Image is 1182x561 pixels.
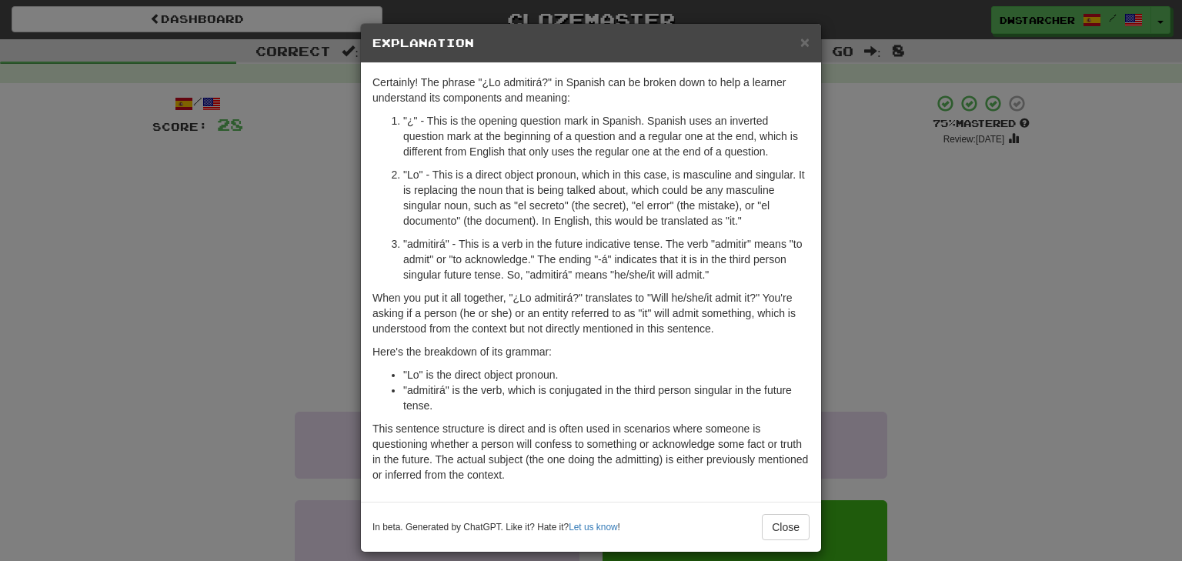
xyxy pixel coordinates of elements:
p: When you put it all together, "¿Lo admitirá?" translates to "Will he/she/it admit it?" You're ask... [372,290,810,336]
button: Close [762,514,810,540]
small: In beta. Generated by ChatGPT. Like it? Hate it? ! [372,521,620,534]
li: "admitirá" is the verb, which is conjugated in the third person singular in the future tense. [403,382,810,413]
span: × [800,33,810,51]
li: "Lo" is the direct object pronoun. [403,367,810,382]
p: "¿" - This is the opening question mark in Spanish. Spanish uses an inverted question mark at the... [403,113,810,159]
a: Let us know [569,522,617,533]
p: "Lo" - This is a direct object pronoun, which in this case, is masculine and singular. It is repl... [403,167,810,229]
p: Here's the breakdown of its grammar: [372,344,810,359]
p: "admitirá" - This is a verb in the future indicative tense. The verb "admitir" means "to admit" o... [403,236,810,282]
button: Close [800,34,810,50]
p: Certainly! The phrase "¿Lo admitirá?" in Spanish can be broken down to help a learner understand ... [372,75,810,105]
h5: Explanation [372,35,810,51]
p: This sentence structure is direct and is often used in scenarios where someone is questioning whe... [372,421,810,483]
